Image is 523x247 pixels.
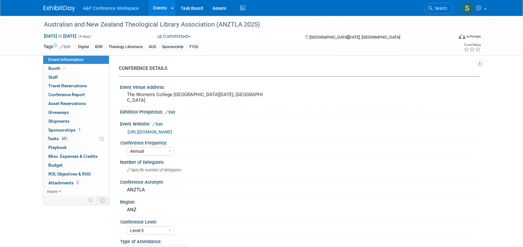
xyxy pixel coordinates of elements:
[120,217,477,225] div: Conference Level:
[42,19,444,30] div: Australian and New Zealand Theological Library Association (ANZTLA 2025)
[77,127,82,132] span: 1
[48,92,85,97] span: Conference Report
[165,110,175,114] a: Edit
[188,44,200,50] div: FY26
[120,157,479,165] div: Number of Delegates:
[147,44,158,50] div: AUS
[310,35,400,40] span: [GEOGRAPHIC_DATA][DATE], [GEOGRAPHIC_DATA]
[93,44,105,50] div: BDR
[160,44,185,50] div: Sponsorship
[120,177,479,185] div: Conference Acronym:
[75,180,80,185] span: 2
[47,189,57,194] span: more
[48,101,86,106] span: Asset Reservations
[120,138,477,146] div: Conference Frequency:
[120,119,479,127] div: Event Website:
[128,129,172,134] a: [URL][DOMAIN_NAME]
[96,196,109,204] td: Toggle Event Tabs
[43,143,109,152] a: Playbook
[120,107,479,115] div: Exhibitor Prospectus:
[48,163,63,168] span: Budget
[43,99,109,108] a: Asset Reservations
[107,44,145,50] div: Theology Librarians
[459,34,465,39] img: Format-Inperson.png
[48,110,69,115] span: Giveaways
[48,180,80,185] span: Attachments
[125,185,475,195] div: ANZTLA
[78,34,91,39] span: (4 days)
[48,83,87,88] span: Travel Reservations
[416,33,481,42] div: Event Format
[43,73,109,82] a: Staff
[43,108,109,117] a: Giveaways
[120,83,479,90] div: Event Venue Address:
[85,196,96,204] td: Personalize Event Tab Strip
[48,171,91,176] span: ROI, Objectives & ROO
[57,34,63,39] span: to
[43,134,109,143] a: Tasks60%
[48,154,98,159] span: Misc. Expenses & Credits
[43,82,109,90] a: Travel Reservations
[43,126,109,134] a: Sponsorships1
[127,168,181,172] span: Specify number of delegates
[461,2,473,14] img: Sophia Hettler
[83,6,139,11] span: A&P Conference Workspace
[43,161,109,170] a: Budget
[43,117,109,126] a: Shipments
[464,43,481,46] div: Event Rating
[433,6,447,11] span: Search
[48,57,84,62] span: Event Information
[48,145,67,150] span: Playbook
[155,33,193,40] button: Committed
[44,43,70,51] td: Tags
[43,170,109,178] a: ROI, Objectives & ROO
[43,152,109,161] a: Misc. Expenses & Credits
[125,205,475,215] div: ANZ
[43,55,109,64] a: Event Information
[127,92,263,103] pre: The Women's College [GEOGRAPHIC_DATA][DATE], [GEOGRAPHIC_DATA]
[63,66,66,70] i: Booth reservation complete
[60,136,69,141] span: 60%
[43,187,109,196] a: more
[424,3,453,14] a: Search
[44,33,77,39] span: [DATE] [DATE]
[60,45,70,49] a: Edit
[152,122,163,127] a: Edit
[119,65,475,72] div: CONFERENCE DETAILS
[120,237,477,245] div: Type of Attendance:
[48,119,69,124] span: Shipments
[466,34,481,39] div: In-Person
[76,44,91,50] div: Digital
[48,66,68,71] span: Booth
[43,179,109,187] a: Attachments2
[44,5,75,12] img: ExhibitDay
[48,127,82,133] span: Sponsorships
[48,136,69,141] span: Tasks
[43,90,109,99] a: Conference Report
[48,75,58,80] span: Staff
[43,64,109,73] a: Booth
[120,197,479,205] div: Region:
